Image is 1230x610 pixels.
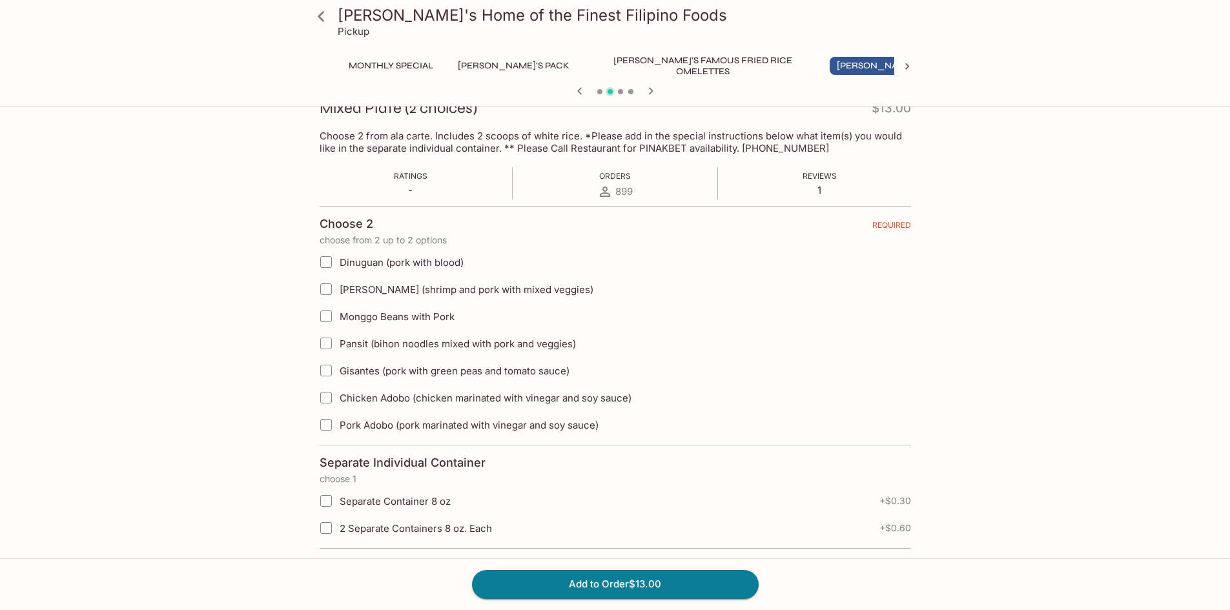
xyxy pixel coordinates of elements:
button: [PERSON_NAME]'s Famous Fried Rice Omelettes [587,57,819,75]
h4: Separate Individual Container [320,456,486,470]
h4: $13.00 [872,98,911,123]
button: [PERSON_NAME]'s Mixed Plates [830,57,994,75]
button: Add to Order$13.00 [472,570,759,598]
span: 899 [615,185,633,198]
span: Gisantes (pork with green peas and tomato sauce) [340,365,569,377]
p: choose from 2 up to 2 options [320,235,911,245]
button: Monthly Special [342,57,440,75]
span: Separate Container 8 oz [340,495,451,507]
span: Chicken Adobo (chicken marinated with vinegar and soy sauce) [340,392,631,404]
h3: [PERSON_NAME]'s Home of the Finest Filipino Foods [338,5,915,25]
span: Reviews [803,171,837,181]
h3: Mixed Plate (2 choices) [320,98,477,118]
p: 1 [803,184,837,196]
p: choose 1 [320,474,911,484]
span: Pansit (bihon noodles mixed with pork and veggies) [340,338,576,350]
span: Ratings [394,171,427,181]
h4: Choose 2 [320,217,373,231]
span: + $0.30 [879,496,911,506]
span: Orders [599,171,631,181]
span: 2 Separate Containers 8 oz. Each [340,522,492,534]
span: REQUIRED [872,220,911,235]
span: Monggo Beans with Pork [340,310,455,323]
span: Dinuguan (pork with blood) [340,256,464,269]
span: [PERSON_NAME] (shrimp and pork with mixed veggies) [340,283,593,296]
span: Pork Adobo (pork marinated with vinegar and soy sauce) [340,419,599,431]
p: Pickup [338,25,369,37]
button: [PERSON_NAME]'s Pack [451,57,577,75]
p: Choose 2 from ala carte. Includes 2 scoops of white rice. *Please add in the special instructions... [320,130,911,154]
p: - [394,184,427,196]
span: + $0.60 [879,523,911,533]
